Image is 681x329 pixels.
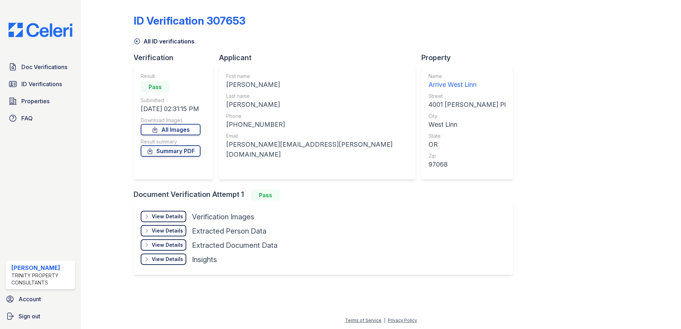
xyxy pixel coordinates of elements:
div: Result [141,73,201,80]
a: Sign out [3,309,78,323]
div: First name [226,73,409,80]
div: [PERSON_NAME][EMAIL_ADDRESS][PERSON_NAME][DOMAIN_NAME] [226,140,409,160]
span: Account [19,295,41,303]
div: Street [428,93,506,100]
a: Name Arrive West Linn [428,73,506,90]
div: ID Verification 307653 [134,14,245,27]
div: OR [428,140,506,150]
div: [PHONE_NUMBER] [226,120,409,130]
div: Applicant [219,53,421,63]
div: City [428,113,506,120]
span: FAQ [21,114,33,122]
span: Sign out [19,312,40,320]
div: | [384,318,385,323]
a: All ID verifications [134,37,194,46]
div: Zip [428,152,506,160]
div: View Details [152,227,183,234]
div: View Details [152,256,183,263]
div: [PERSON_NAME] [226,80,409,90]
span: ID Verifications [21,80,62,88]
div: 4001 [PERSON_NAME] Pl [428,100,506,110]
a: Properties [6,94,75,108]
a: Terms of Service [345,318,381,323]
div: View Details [152,213,183,220]
div: Property [421,53,519,63]
a: ID Verifications [6,77,75,91]
div: Verification Images [192,212,254,222]
a: Summary PDF [141,145,201,157]
div: [DATE] 02:31:15 PM [141,104,201,114]
div: Trinity Property Consultants [11,272,72,286]
div: Pass [141,81,169,93]
div: West Linn [428,120,506,130]
div: Verification [134,53,219,63]
div: View Details [152,241,183,249]
a: FAQ [6,111,75,125]
div: [PERSON_NAME] [11,263,72,272]
div: [PERSON_NAME] [226,100,409,110]
a: Account [3,292,78,306]
a: All Images [141,124,201,135]
div: Download Images [141,117,201,124]
div: Result summary [141,138,201,145]
img: CE_Logo_Blue-a8612792a0a2168367f1c8372b55b34899dd931a85d93a1a3d3e32e68fde9ad4.png [3,23,78,37]
a: Doc Verifications [6,60,75,74]
div: Extracted Document Data [192,240,277,250]
div: Name [428,73,506,80]
span: Properties [21,97,50,105]
div: State [428,132,506,140]
div: Pass [251,189,280,201]
div: Phone [226,113,409,120]
a: Privacy Policy [388,318,417,323]
span: Doc Verifications [21,63,67,71]
div: Document Verification Attempt 1 [134,189,519,201]
div: Arrive West Linn [428,80,506,90]
div: 97068 [428,160,506,169]
div: Submitted [141,97,201,104]
div: Email [226,132,409,140]
div: Insights [192,255,217,265]
div: Last name [226,93,409,100]
div: Extracted Person Data [192,226,266,236]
